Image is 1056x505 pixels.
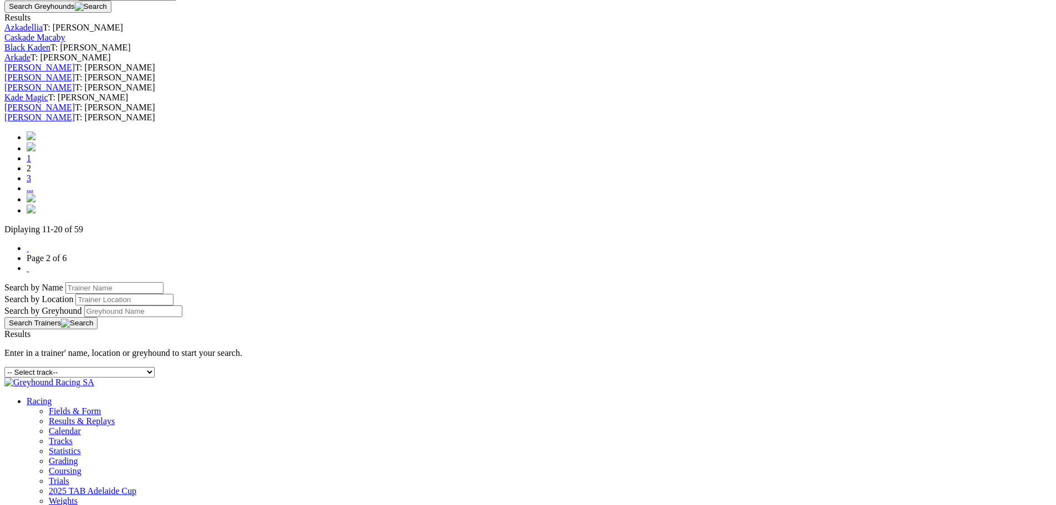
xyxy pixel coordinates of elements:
a: Racing [27,396,52,406]
a: Results & Replays [49,416,115,426]
div: Results [4,329,1052,339]
a: Trials [49,476,69,486]
a: Black Kaden [4,43,50,52]
img: chevrons-left-pager-blue.svg [27,131,35,140]
p: Enter in a trainer' name, location or greyhound to start your search. [4,348,1052,358]
a: Calendar [49,426,81,436]
a: [PERSON_NAME] [4,73,75,82]
a: 3 [27,174,31,183]
a: Arkade [4,53,30,62]
div: T: [PERSON_NAME] [4,103,1052,113]
div: T: [PERSON_NAME] [4,43,1052,53]
img: Greyhound Racing SA [4,378,94,387]
img: chevron-left-pager-blue.svg [27,142,35,151]
input: Search by Trainer Name [65,282,164,294]
a: Fields & Form [49,406,101,416]
a: Azkadellia [4,23,43,32]
a: [PERSON_NAME] [4,83,75,92]
a: Statistics [49,446,81,456]
a: Coursing [49,466,81,476]
label: Search by Name [4,283,63,292]
a: [PERSON_NAME] [4,113,75,122]
a: [PERSON_NAME] [4,63,75,72]
input: Search by Greyhound Name [84,305,182,317]
div: T: [PERSON_NAME] [4,53,1052,63]
div: Results [4,13,1052,23]
img: chevrons-right-pager-blue.svg [27,205,35,213]
a: Kade Magic [4,93,48,102]
a: Grading [49,456,78,466]
img: Search [61,319,93,328]
a: Page 2 of 6 [27,253,67,263]
span: 2 [27,164,31,173]
div: T: [PERSON_NAME] [4,23,1052,33]
img: Search [75,2,107,11]
div: T: [PERSON_NAME] [4,63,1052,73]
div: T: [PERSON_NAME] [4,113,1052,123]
a: [PERSON_NAME] [4,103,75,112]
p: Diplaying 11-20 of 59 [4,225,1052,234]
div: T: [PERSON_NAME] [4,83,1052,93]
button: Search Greyhounds [4,1,111,13]
a: 1 [27,154,31,163]
input: Search by Trainer Location [75,294,174,305]
img: chevron-right-pager-blue.svg [27,193,35,202]
a: ... [27,183,33,193]
a: 2025 TAB Adelaide Cup [49,486,136,496]
button: Search Trainers [4,317,98,329]
label: Search by Greyhound [4,306,82,315]
label: Search by Location [4,294,73,304]
a: Tracks [49,436,73,446]
div: T: [PERSON_NAME] [4,93,1052,103]
a: Caskade Macaby [4,33,65,42]
div: T: [PERSON_NAME] [4,73,1052,83]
